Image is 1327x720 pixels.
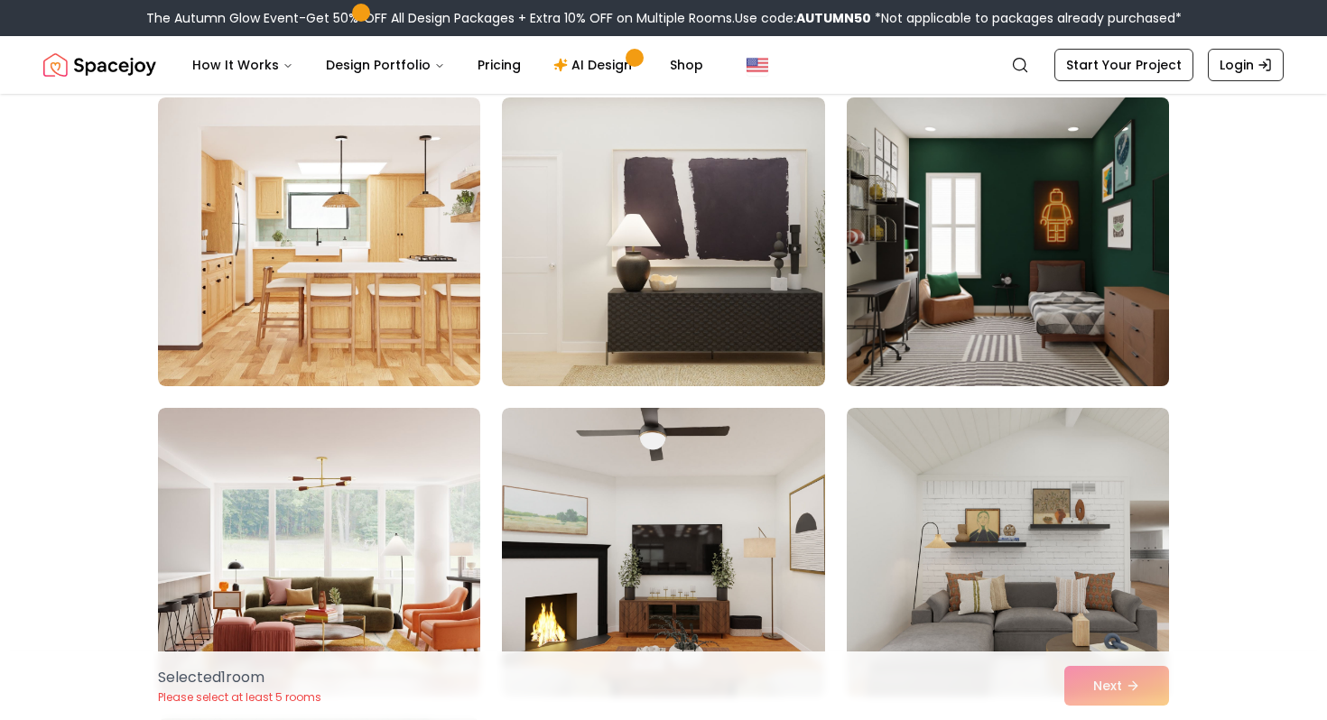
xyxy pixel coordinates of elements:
[539,47,652,83] a: AI Design
[463,47,535,83] a: Pricing
[178,47,718,83] nav: Main
[655,47,718,83] a: Shop
[847,408,1169,697] img: Room room-69
[158,97,480,386] img: Room room-64
[796,9,871,27] b: AUTUMN50
[502,97,824,386] img: Room room-65
[1054,49,1193,81] a: Start Your Project
[146,9,1182,27] div: The Autumn Glow Event-Get 50% OFF All Design Packages + Extra 10% OFF on Multiple Rooms.
[1208,49,1284,81] a: Login
[158,690,321,705] p: Please select at least 5 rooms
[43,47,156,83] img: Spacejoy Logo
[43,36,1284,94] nav: Global
[839,90,1177,393] img: Room room-66
[502,408,824,697] img: Room room-68
[178,47,308,83] button: How It Works
[158,667,321,688] p: Selected 1 room
[735,9,871,27] span: Use code:
[158,408,480,697] img: Room room-67
[43,47,156,83] a: Spacejoy
[747,54,768,76] img: United States
[871,9,1182,27] span: *Not applicable to packages already purchased*
[311,47,459,83] button: Design Portfolio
